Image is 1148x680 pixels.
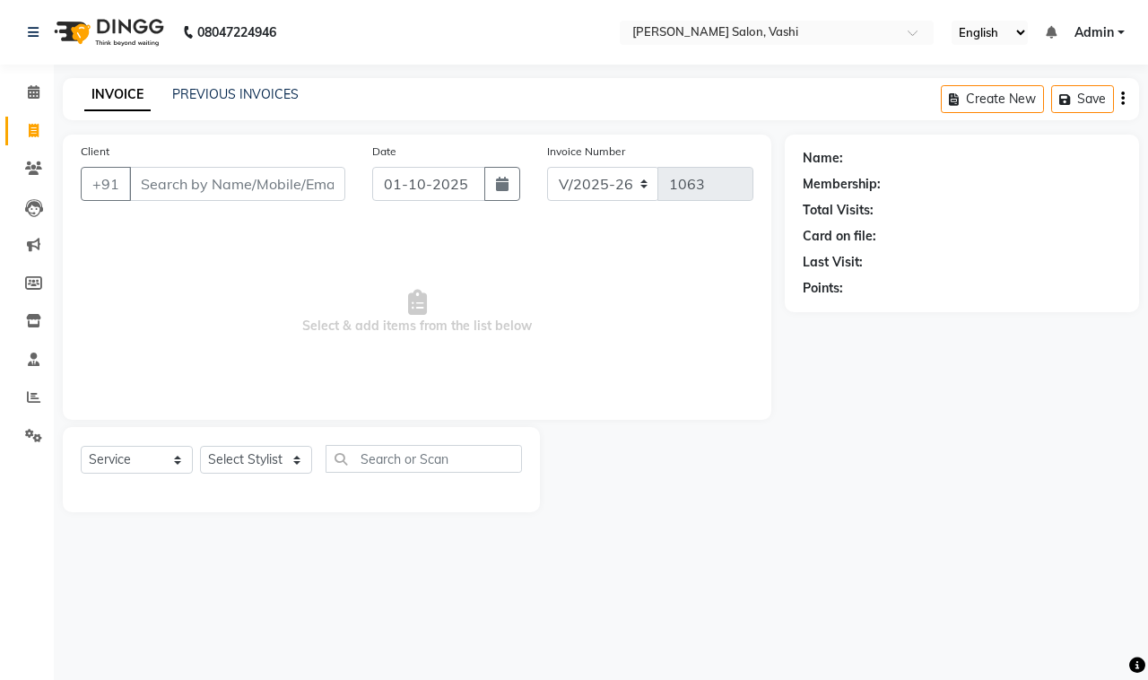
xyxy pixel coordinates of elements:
[1051,85,1114,113] button: Save
[803,175,881,194] div: Membership:
[803,149,843,168] div: Name:
[81,222,753,402] span: Select & add items from the list below
[1074,23,1114,42] span: Admin
[129,167,345,201] input: Search by Name/Mobile/Email/Code
[84,79,151,111] a: INVOICE
[941,85,1044,113] button: Create New
[803,253,863,272] div: Last Visit:
[803,227,876,246] div: Card on file:
[547,144,625,160] label: Invoice Number
[81,144,109,160] label: Client
[197,7,276,57] b: 08047224946
[326,445,522,473] input: Search or Scan
[172,86,299,102] a: PREVIOUS INVOICES
[81,167,131,201] button: +91
[803,201,874,220] div: Total Visits:
[46,7,169,57] img: logo
[803,279,843,298] div: Points:
[372,144,396,160] label: Date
